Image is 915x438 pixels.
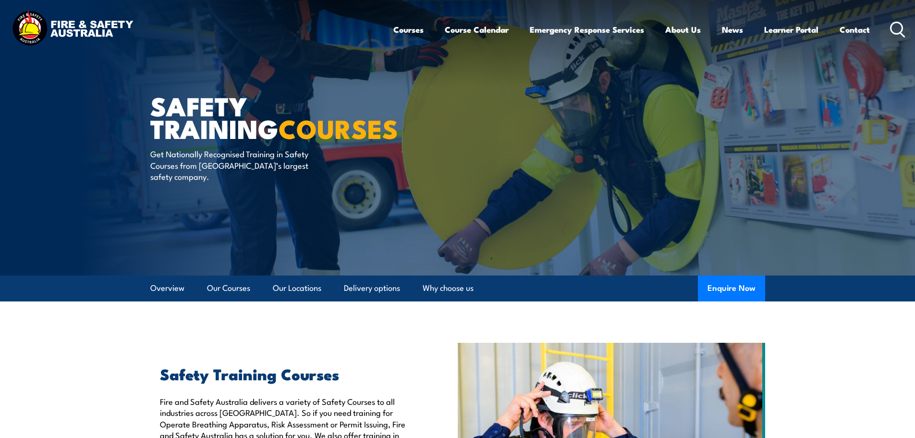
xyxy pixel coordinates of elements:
a: Why choose us [423,275,474,301]
a: Courses [393,17,424,42]
button: Enquire Now [698,275,765,301]
h2: Safety Training Courses [160,367,414,380]
a: Our Locations [273,275,321,301]
a: Delivery options [344,275,400,301]
a: Course Calendar [445,17,509,42]
a: News [722,17,743,42]
a: Learner Portal [764,17,818,42]
a: Our Courses [207,275,250,301]
a: Overview [150,275,184,301]
p: Get Nationally Recognised Training in Safety Courses from [GEOGRAPHIC_DATA]’s largest safety comp... [150,148,326,182]
strong: COURSES [279,108,398,148]
h1: Safety Training [150,94,388,139]
a: Emergency Response Services [530,17,644,42]
a: Contact [840,17,870,42]
a: About Us [665,17,701,42]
